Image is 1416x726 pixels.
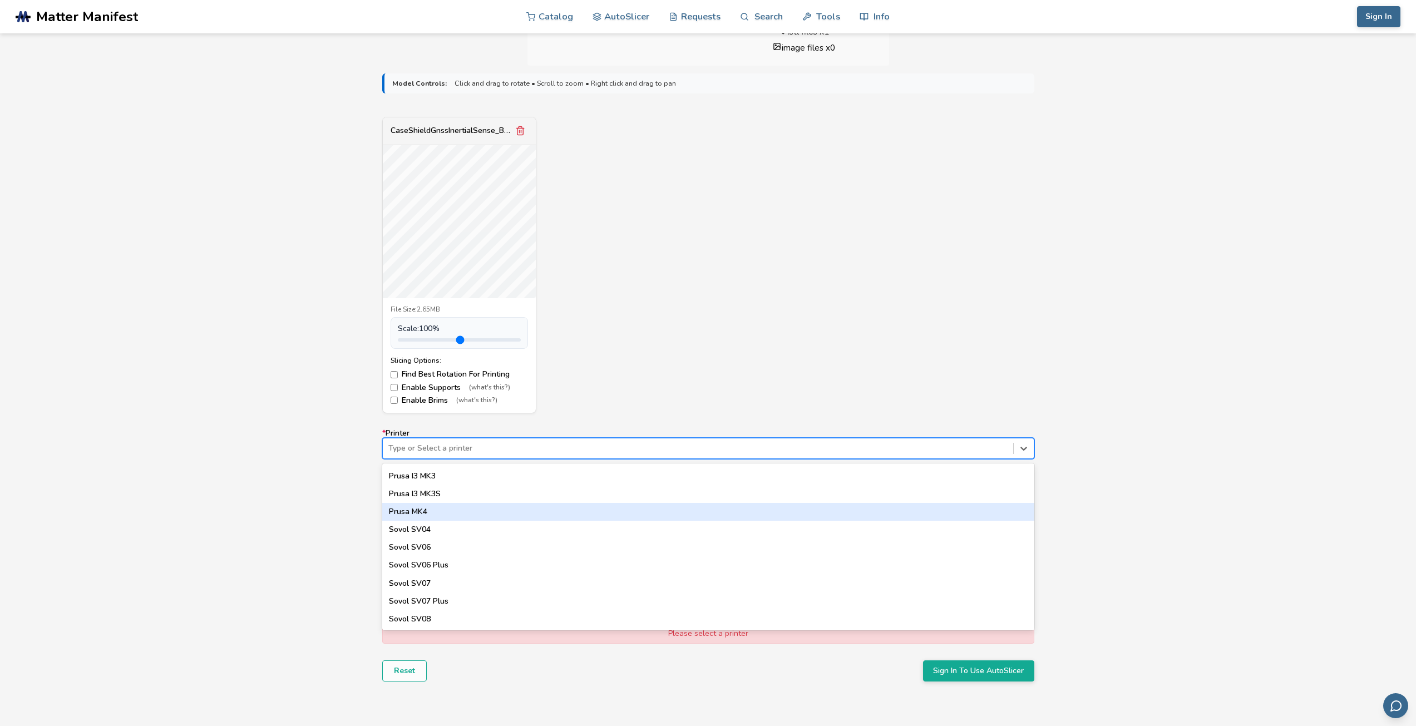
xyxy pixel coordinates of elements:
[382,485,1034,503] div: Prusa I3 MK3S
[382,467,1034,485] div: Prusa I3 MK3
[398,324,440,333] span: Scale: 100 %
[388,444,391,453] input: *PrinterType or Select a printerElegoo Neptune 3 MaxElegoo Neptune 3 PlusElegoo Neptune 3 ProEleg...
[382,610,1034,628] div: Sovol SV08
[923,660,1034,681] button: Sign In To Use AutoSlicer
[391,306,528,314] div: File Size: 2.65MB
[455,80,676,87] span: Click and drag to rotate • Scroll to zoom • Right click and drag to pan
[382,624,1034,643] div: Please select a printer
[382,521,1034,539] div: Sovol SV04
[391,370,528,379] label: Find Best Rotation For Printing
[382,592,1034,610] div: Sovol SV07 Plus
[391,396,528,405] label: Enable Brims
[512,123,528,139] button: Remove model
[391,126,512,135] div: CaseShieldGnssInertialSense_Base.stl
[1383,693,1408,718] button: Send feedback via email
[382,429,1034,459] label: Printer
[391,383,528,392] label: Enable Supports
[382,575,1034,592] div: Sovol SV07
[391,357,528,364] div: Slicing Options:
[1357,6,1400,27] button: Sign In
[392,80,447,87] strong: Model Controls:
[391,371,398,378] input: Find Best Rotation For Printing
[382,556,1034,574] div: Sovol SV06 Plus
[382,503,1034,521] div: Prusa MK4
[391,397,398,404] input: Enable Brims(what's this?)
[469,384,510,392] span: (what's this?)
[36,9,138,24] span: Matter Manifest
[727,42,881,53] li: image files x 0
[382,660,427,681] button: Reset
[456,397,497,404] span: (what's this?)
[391,384,398,391] input: Enable Supports(what's this?)
[382,539,1034,556] div: Sovol SV06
